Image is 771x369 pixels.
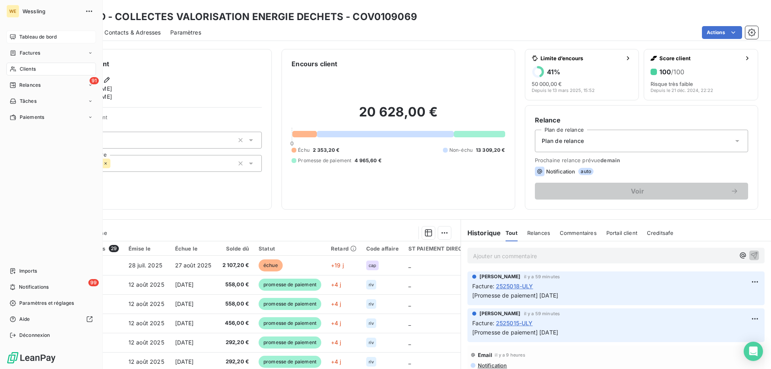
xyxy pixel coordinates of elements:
span: cap [369,263,376,268]
span: [Promesse de paiement] [DATE] [472,292,558,299]
span: promesse de paiement [259,356,321,368]
span: +4 j [331,358,341,365]
span: Depuis le 21 déc. 2024, 22:22 [651,88,713,93]
span: 29 [109,245,119,252]
h3: COVED - COLLECTES VALORISATION ENERGIE DECHETS - COV0109069 [71,10,417,24]
span: Email [478,352,493,358]
div: Statut [259,245,321,252]
span: [Promesse de paiement] [DATE] [472,329,558,336]
span: 2 107,20 € [221,261,249,269]
span: riv [369,302,374,306]
span: 91 [90,77,99,84]
span: 12 août 2025 [128,300,164,307]
div: Émise le [128,245,165,252]
h2: 20 628,00 € [292,104,505,128]
span: 12 août 2025 [128,281,164,288]
span: Promesse de paiement [298,157,351,164]
span: Propriétés Client [65,114,262,125]
h6: 41 % [547,68,560,76]
span: promesse de paiement [259,279,321,291]
span: Imports [19,267,37,275]
button: Limite d’encours41%50 000,00 €Depuis le 13 mars 2025, 15:52 [525,49,639,100]
span: Paiements [20,114,44,121]
span: _ [408,339,411,346]
span: 292,20 € [221,358,249,366]
span: +4 j [331,339,341,346]
span: 2 353,20 € [313,147,340,154]
button: Actions [702,26,742,39]
span: [DATE] [175,320,194,326]
span: Contacts & Adresses [104,29,161,37]
span: Notification [546,168,575,175]
span: 50 000,00 € [532,81,562,87]
span: 456,00 € [221,319,249,327]
span: 12 août 2025 [128,320,164,326]
span: 2525018-ULY [496,282,533,290]
span: [DATE] [175,339,194,346]
span: [PERSON_NAME] [479,310,521,317]
span: 12 août 2025 [128,339,164,346]
span: riv [369,340,374,345]
span: Facture : [472,282,494,290]
span: [DATE] [175,281,194,288]
span: Facture : [472,319,494,327]
span: promesse de paiement [259,317,321,329]
h6: Encours client [292,59,337,69]
span: Creditsafe [647,230,674,236]
span: [PERSON_NAME] [479,273,521,280]
span: 13 309,20 € [476,147,505,154]
span: il y a 59 minutes [524,311,560,316]
span: riv [369,321,374,326]
span: _ [408,320,411,326]
span: Risque très faible [651,81,693,87]
span: 4 965,60 € [355,157,381,164]
span: Portail client [606,230,637,236]
div: Code affaire [366,245,399,252]
a: Aide [6,313,96,326]
span: Voir [545,188,730,194]
span: il y a 9 heures [495,353,525,357]
h6: 100 [659,68,684,76]
span: auto [578,168,594,175]
span: Score client [659,55,741,61]
span: +4 j [331,300,341,307]
span: _ [408,358,411,365]
span: Limite d’encours [541,55,622,61]
span: demain [600,157,620,163]
span: [DATE] [175,300,194,307]
span: riv [369,282,374,287]
span: promesse de paiement [259,336,321,349]
h6: Historique [461,228,501,238]
div: Open Intercom Messenger [744,342,763,361]
span: +4 j [331,320,341,326]
span: 0 [290,140,294,147]
span: Non-échu [449,147,473,154]
span: riv [369,359,374,364]
span: Échu [298,147,310,154]
button: Voir [535,183,748,200]
span: Plan de relance [542,137,584,145]
span: _ [408,300,411,307]
span: Commentaires [560,230,597,236]
span: 28 juil. 2025 [128,262,162,269]
span: Aide [19,316,30,323]
span: promesse de paiement [259,298,321,310]
span: il y a 59 minutes [524,274,560,279]
h6: Relance [535,115,748,125]
span: Depuis le 13 mars 2025, 15:52 [532,88,595,93]
img: Logo LeanPay [6,351,56,364]
span: 558,00 € [221,281,249,289]
span: Tâches [20,98,37,105]
span: Tableau de bord [19,33,57,41]
span: _ [408,262,411,269]
span: Notification [477,362,507,369]
span: 12 août 2025 [128,358,164,365]
span: Paramètres [170,29,201,37]
span: [DATE] [175,358,194,365]
span: Déconnexion [19,332,50,339]
span: Factures [20,49,40,57]
span: 292,20 € [221,338,249,347]
span: Tout [506,230,518,236]
div: WE [6,5,19,18]
span: Wessling [22,8,80,14]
